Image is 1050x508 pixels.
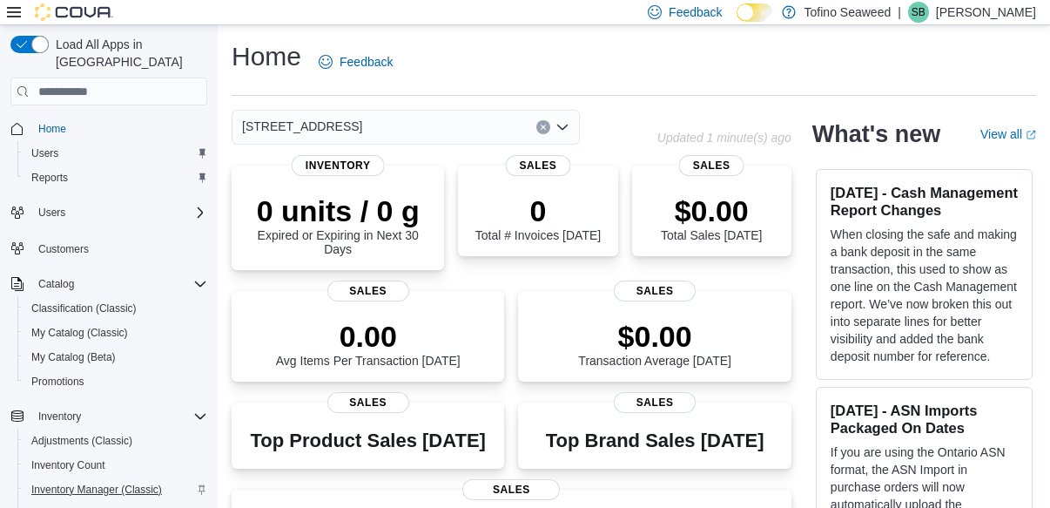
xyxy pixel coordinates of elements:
[31,458,105,472] span: Inventory Count
[24,430,207,451] span: Adjustments (Classic)
[462,479,560,500] span: Sales
[24,143,207,164] span: Users
[936,2,1036,23] p: [PERSON_NAME]
[17,296,214,321] button: Classification (Classic)
[3,200,214,225] button: Users
[24,347,207,368] span: My Catalog (Beta)
[31,146,58,160] span: Users
[24,371,207,392] span: Promotions
[327,392,409,413] span: Sales
[908,2,929,23] div: Steve Bick
[614,392,696,413] span: Sales
[24,455,112,476] a: Inventory Count
[737,3,773,22] input: Dark Mode
[24,167,207,188] span: Reports
[31,350,116,364] span: My Catalog (Beta)
[246,193,430,228] p: 0 units / 0 g
[24,167,75,188] a: Reports
[35,3,113,21] img: Cova
[505,155,570,176] span: Sales
[31,375,84,389] span: Promotions
[24,371,91,392] a: Promotions
[980,127,1036,141] a: View allExternal link
[17,345,214,369] button: My Catalog (Beta)
[578,319,731,368] div: Transaction Average [DATE]
[24,298,207,319] span: Classification (Classic)
[578,319,731,354] p: $0.00
[246,193,430,256] div: Expired or Expiring in Next 30 Days
[912,2,925,23] span: SB
[327,281,409,301] span: Sales
[24,479,207,500] span: Inventory Manager (Classic)
[31,483,162,497] span: Inventory Manager (Classic)
[31,434,132,448] span: Adjustments (Classic)
[1026,130,1036,140] svg: External link
[38,206,65,220] span: Users
[812,120,940,148] h2: What's new
[292,155,385,176] span: Inventory
[31,119,73,139] a: Home
[24,479,169,500] a: Inventory Manager (Classic)
[3,235,214,261] button: Customers
[898,2,901,23] p: |
[546,430,764,451] h3: Top Brand Sales [DATE]
[24,143,65,164] a: Users
[669,3,722,21] span: Feedback
[340,53,393,71] span: Feedback
[31,171,68,185] span: Reports
[312,44,400,79] a: Feedback
[31,239,96,260] a: Customers
[276,319,461,354] p: 0.00
[3,272,214,296] button: Catalog
[831,402,1018,437] h3: [DATE] - ASN Imports Packaged On Dates
[31,301,137,315] span: Classification (Classic)
[24,298,144,319] a: Classification (Classic)
[17,429,214,453] button: Adjustments (Classic)
[3,404,214,429] button: Inventory
[17,369,214,394] button: Promotions
[661,193,762,242] div: Total Sales [DATE]
[24,455,207,476] span: Inventory Count
[657,131,791,145] p: Updated 1 minute(s) ago
[31,202,72,223] button: Users
[24,347,123,368] a: My Catalog (Beta)
[614,281,696,301] span: Sales
[232,39,301,74] h1: Home
[555,120,569,134] button: Open list of options
[804,2,892,23] p: Tofino Seaweed
[831,226,1018,365] p: When closing the safe and making a bank deposit in the same transaction, this used to show as one...
[31,274,207,295] span: Catalog
[31,237,207,259] span: Customers
[17,141,214,166] button: Users
[38,122,66,136] span: Home
[31,406,207,427] span: Inventory
[251,430,486,451] h3: Top Product Sales [DATE]
[38,242,89,256] span: Customers
[17,478,214,502] button: Inventory Manager (Classic)
[475,193,601,228] p: 0
[17,453,214,478] button: Inventory Count
[24,322,135,343] a: My Catalog (Classic)
[31,202,207,223] span: Users
[242,116,362,137] span: [STREET_ADDRESS]
[679,155,744,176] span: Sales
[661,193,762,228] p: $0.00
[31,274,81,295] button: Catalog
[17,321,214,345] button: My Catalog (Classic)
[475,193,601,242] div: Total # Invoices [DATE]
[831,184,1018,219] h3: [DATE] - Cash Management Report Changes
[24,430,139,451] a: Adjustments (Classic)
[38,410,81,423] span: Inventory
[31,118,207,139] span: Home
[38,277,74,291] span: Catalog
[3,116,214,141] button: Home
[536,120,550,134] button: Clear input
[276,319,461,368] div: Avg Items Per Transaction [DATE]
[17,166,214,190] button: Reports
[31,326,128,340] span: My Catalog (Classic)
[24,322,207,343] span: My Catalog (Classic)
[31,406,88,427] button: Inventory
[49,36,207,71] span: Load All Apps in [GEOGRAPHIC_DATA]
